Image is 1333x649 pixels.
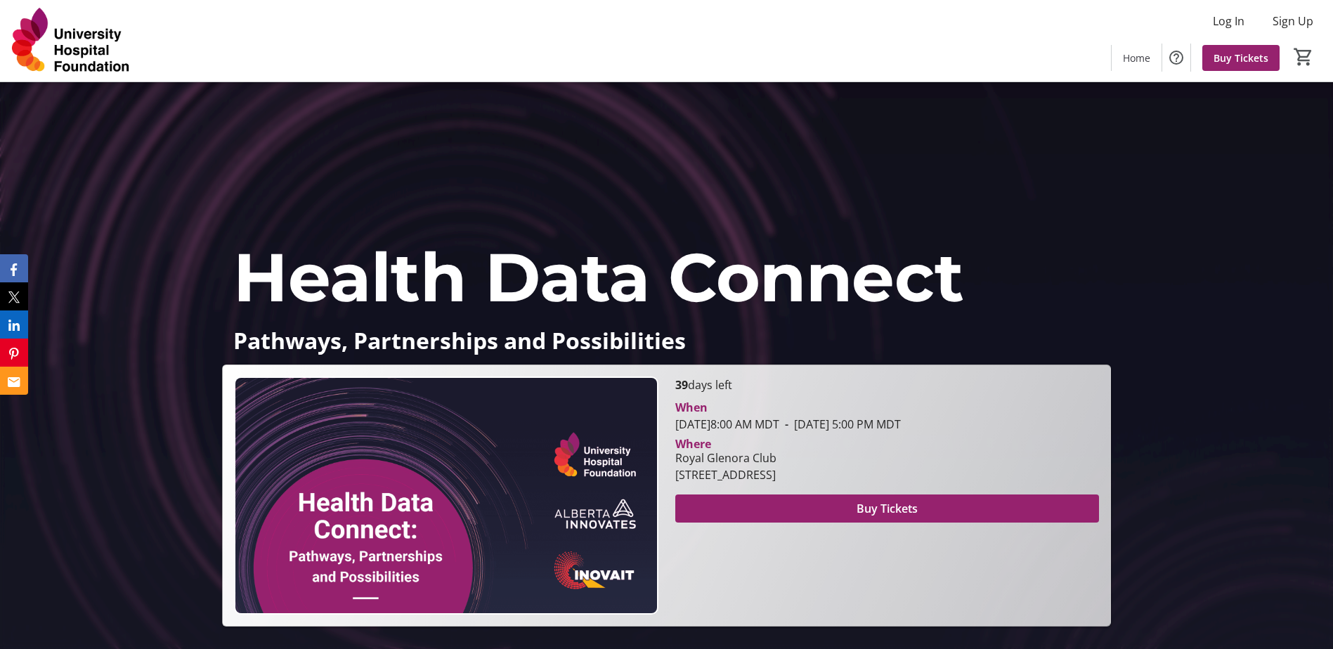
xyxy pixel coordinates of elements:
[675,494,1099,523] button: Buy Tickets
[1112,45,1162,71] a: Home
[675,450,776,466] div: Royal Glenora Club
[675,417,779,432] span: [DATE] 8:00 AM MDT
[1202,45,1280,71] a: Buy Tickets
[1202,10,1256,32] button: Log In
[675,377,688,393] span: 39
[1162,44,1190,72] button: Help
[857,500,918,517] span: Buy Tickets
[8,6,134,76] img: University Hospital Foundation's Logo
[675,399,708,416] div: When
[1213,13,1244,29] span: Log In
[1291,44,1316,70] button: Cart
[233,328,1100,353] p: Pathways, Partnerships and Possibilities
[779,417,794,432] span: -
[675,438,711,450] div: Where
[675,466,776,483] div: [STREET_ADDRESS]
[1214,51,1268,65] span: Buy Tickets
[233,236,964,318] span: Health Data Connect
[1273,13,1313,29] span: Sign Up
[1123,51,1150,65] span: Home
[675,376,1099,393] p: days left
[779,417,901,432] span: [DATE] 5:00 PM MDT
[234,376,658,615] img: Campaign CTA Media Photo
[1261,10,1325,32] button: Sign Up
